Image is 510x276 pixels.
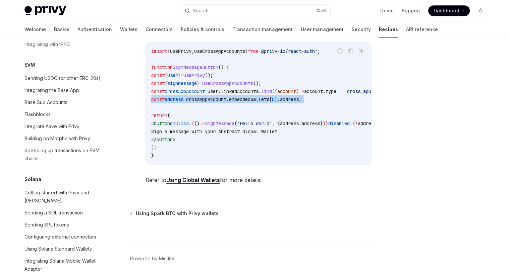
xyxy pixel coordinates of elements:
a: Integrating Solana Mobile Wallet Adapter [19,255,105,275]
span: useCrossAppAccounts [202,80,253,86]
span: return [151,112,167,118]
a: User management [301,21,344,37]
span: () [194,120,200,126]
span: user [208,88,218,94]
span: } [178,72,181,78]
span: user [167,72,178,78]
span: Ctrl K [316,8,326,13]
span: ( [234,120,237,126]
span: import [151,48,167,54]
span: => [200,120,205,126]
span: usePrivy [170,48,191,54]
a: Recipes [379,21,398,37]
a: Base Sub Accounts [19,96,105,108]
span: address [358,120,377,126]
div: Search... [193,7,212,15]
h5: Solana [24,175,41,183]
a: Integrate Aave with Privy [19,120,105,132]
span: { [165,80,167,86]
span: (( [272,88,277,94]
a: Dashboard [428,5,470,16]
button: Copy the contents from the code block [346,47,355,55]
span: const [151,96,165,102]
span: } [197,80,200,86]
span: crossAppAccount [186,96,226,102]
span: address [301,120,320,126]
span: SignMessageButton [173,64,218,70]
span: . [226,96,229,102]
span: [ [269,96,272,102]
span: const [151,72,165,78]
span: Using Spark BTC with Privy wallets [136,210,219,217]
span: find [261,88,272,94]
a: Sending a SOL transaction [19,207,105,219]
span: ! [355,120,358,126]
a: Using Solana Standard Wallets [19,243,105,255]
div: Using Solana Standard Wallets [24,245,92,253]
a: Demo [380,7,394,14]
a: Authentication [77,21,112,37]
a: Getting started with Privy and [PERSON_NAME] [19,187,105,207]
button: Report incorrect code [336,47,344,55]
span: onClick [170,120,189,126]
img: light logo [24,6,66,15]
span: type [326,88,336,94]
span: 0 [272,96,275,102]
div: Sending SPL tokens [24,221,69,229]
span: button [154,120,170,126]
span: } [245,48,248,54]
span: Sign a message with your Abstract Global Wallet [151,128,277,134]
button: Ask AI [357,47,366,55]
span: = [181,72,183,78]
a: Configuring external connectors [19,231,105,243]
span: => [299,88,304,94]
span: , [191,48,194,54]
span: ) [296,88,299,94]
span: } [151,153,154,159]
span: '@privy-io/react-auth' [259,48,318,54]
div: Integrating Solana Mobile Wallet Adapter [24,257,101,273]
a: Sending SPL tokens [19,219,105,231]
div: Flashblocks [24,110,51,118]
span: , { [272,120,280,126]
span: () { [218,64,229,70]
a: Basics [54,21,69,37]
span: account [277,88,296,94]
a: Support [402,7,420,14]
a: Building on Morpho with Privy [19,132,105,145]
span: </ [151,136,157,143]
span: address [165,96,183,102]
a: Flashblocks [19,108,105,120]
button: Search...CtrlK [180,5,330,17]
span: ; [299,96,301,102]
span: embeddedWallets [229,96,269,102]
a: Integrating the Base App [19,84,105,96]
div: Integrate Aave with Privy [24,122,79,130]
span: usePrivy [183,72,205,78]
div: Building on Morpho with Privy [24,134,90,143]
a: Speeding up transactions on EVM chains [19,145,105,165]
span: (); [253,80,261,86]
a: Welcome [24,21,46,37]
span: }) [320,120,326,126]
span: = [183,96,186,102]
span: } [326,120,328,126]
span: { [165,72,167,78]
span: = [205,88,208,94]
span: === [336,88,344,94]
span: = [200,80,202,86]
span: useCrossAppAccounts [194,48,245,54]
span: = [189,120,191,126]
span: linkedAccounts [221,88,259,94]
div: Sending USDC (or other ERC-20s) [24,74,101,82]
div: Base Sub Accounts [24,98,67,106]
div: Speeding up transactions on EVM chains [24,147,101,163]
span: address [280,96,299,102]
span: const [151,88,165,94]
span: account [304,88,323,94]
span: ); [151,145,157,151]
a: Powered by Mintlify [130,255,174,262]
span: Refer to for more details. [146,175,372,185]
button: Toggle dark mode [475,5,486,16]
h5: EVM [24,61,35,69]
